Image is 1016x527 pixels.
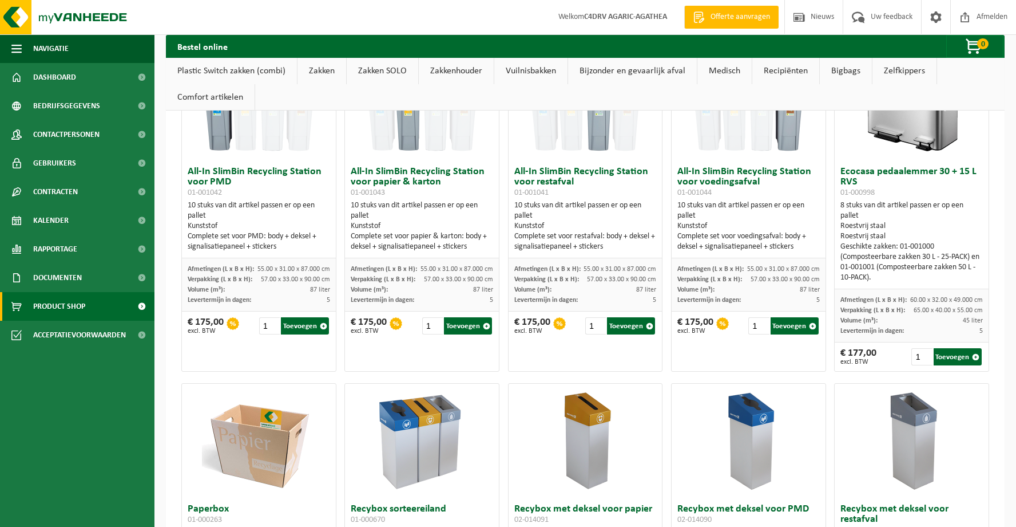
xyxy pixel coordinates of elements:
img: 01-000263 [202,384,316,498]
span: Acceptatievoorwaarden [33,321,126,349]
div: Complete set voor restafval: body + deksel + signalisatiepaneel + stickers [514,231,657,252]
h3: Recybox met deksel voor PMD [677,504,820,527]
span: 5 [979,328,983,335]
div: € 175,00 [351,317,387,335]
span: 01-001044 [677,188,712,197]
span: 87 liter [473,286,493,293]
span: 87 liter [636,286,656,293]
span: 01-001043 [351,188,385,197]
span: Contactpersonen [33,120,100,149]
div: 10 stuks van dit artikel passen er op een pallet [677,200,820,252]
div: 10 stuks van dit artikel passen er op een pallet [514,200,657,252]
div: Roestvrij staal [840,231,983,242]
button: Toevoegen [281,317,329,335]
span: 02-014090 [677,516,712,524]
div: 8 stuks van dit artikel passen er op een pallet [840,200,983,283]
span: Volume (m³): [677,286,715,293]
div: € 175,00 [514,317,550,335]
div: € 175,00 [677,317,713,335]
span: Contracten [33,178,78,206]
input: 1 [585,317,606,335]
span: excl. BTW [351,328,387,335]
span: Rapportage [33,235,77,263]
div: 10 stuks van dit artikel passen er op een pallet [351,200,493,252]
span: 01-000670 [351,516,385,524]
span: 45 liter [963,317,983,324]
a: Recipiënten [752,58,819,84]
a: Zakken SOLO [347,58,418,84]
span: 87 liter [310,286,330,293]
span: Afmetingen (L x B x H): [188,266,254,273]
span: Afmetingen (L x B x H): [677,266,744,273]
button: Toevoegen [771,317,819,335]
a: Bijzonder en gevaarlijk afval [568,58,697,84]
span: 57.00 x 33.00 x 90.00 cm [424,276,493,283]
span: Levertermijn in dagen: [188,297,251,304]
a: Offerte aanvragen [684,6,779,29]
span: Volume (m³): [351,286,388,293]
button: Toevoegen [934,348,982,365]
img: 01-000670 [365,384,479,498]
span: 57.00 x 33.00 x 90.00 cm [751,276,820,283]
span: 65.00 x 40.00 x 55.00 cm [914,307,983,314]
h3: Ecocasa pedaalemmer 30 + 15 L RVS [840,167,983,198]
div: € 177,00 [840,348,876,365]
span: Levertermijn in dagen: [840,328,904,335]
span: 01-000998 [840,188,875,197]
span: 60.00 x 32.00 x 49.000 cm [910,297,983,304]
span: 55.00 x 31.00 x 87.000 cm [420,266,493,273]
a: Zelfkippers [872,58,936,84]
span: Afmetingen (L x B x H): [351,266,417,273]
h3: All-In SlimBin Recycling Station voor restafval [514,167,657,198]
div: Kunststof [351,221,493,231]
span: 55.00 x 31.00 x 87.000 cm [747,266,820,273]
img: 02-014089 [854,384,969,498]
span: 5 [327,297,330,304]
span: Product Shop [33,292,85,321]
span: 5 [490,297,493,304]
span: Volume (m³): [840,317,878,324]
span: excl. BTW [188,328,224,335]
span: Kalender [33,206,69,235]
span: 87 liter [800,286,820,293]
span: Offerte aanvragen [708,11,773,23]
h3: Paperbox [188,504,330,527]
span: Navigatie [33,34,69,63]
span: excl. BTW [840,359,876,365]
span: Dashboard [33,63,76,92]
span: 01-000263 [188,516,222,524]
span: 5 [816,297,820,304]
span: Volume (m³): [514,286,551,293]
span: 55.00 x 31.00 x 87.000 cm [257,266,330,273]
span: 01-001042 [188,188,222,197]
span: Verpakking (L x B x H): [351,276,415,283]
span: 5 [653,297,656,304]
div: 10 stuks van dit artikel passen er op een pallet [188,200,330,252]
div: Complete set voor voedingsafval: body + deksel + signalisatiepaneel + stickers [677,231,820,252]
a: Comfort artikelen [166,84,255,111]
h3: Recybox sorteereiland [351,504,493,527]
a: Plastic Switch zakken (combi) [166,58,297,84]
span: Gebruikers [33,149,76,178]
a: Medisch [697,58,752,84]
span: Verpakking (L x B x H): [840,307,905,314]
a: Zakken [297,58,346,84]
h2: Bestel online [166,35,239,57]
span: excl. BTW [677,328,713,335]
span: 55.00 x 31.00 x 87.000 cm [584,266,656,273]
input: 1 [259,317,280,335]
h3: All-In SlimBin Recycling Station voor voedingsafval [677,167,820,198]
div: Complete set voor PMD: body + deksel + signalisatiepaneel + stickers [188,231,330,252]
span: Bedrijfsgegevens [33,92,100,120]
h3: Recybox met deksel voor papier [514,504,657,527]
span: Volume (m³): [188,286,225,293]
a: Bigbags [820,58,872,84]
div: Roestvrij staal [840,221,983,231]
div: Kunststof [188,221,330,231]
span: Verpakking (L x B x H): [188,276,252,283]
button: 0 [946,35,1003,58]
span: Verpakking (L x B x H): [514,276,579,283]
img: 02-014090 [691,384,805,498]
span: 01-001041 [514,188,549,197]
div: € 175,00 [188,317,224,335]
